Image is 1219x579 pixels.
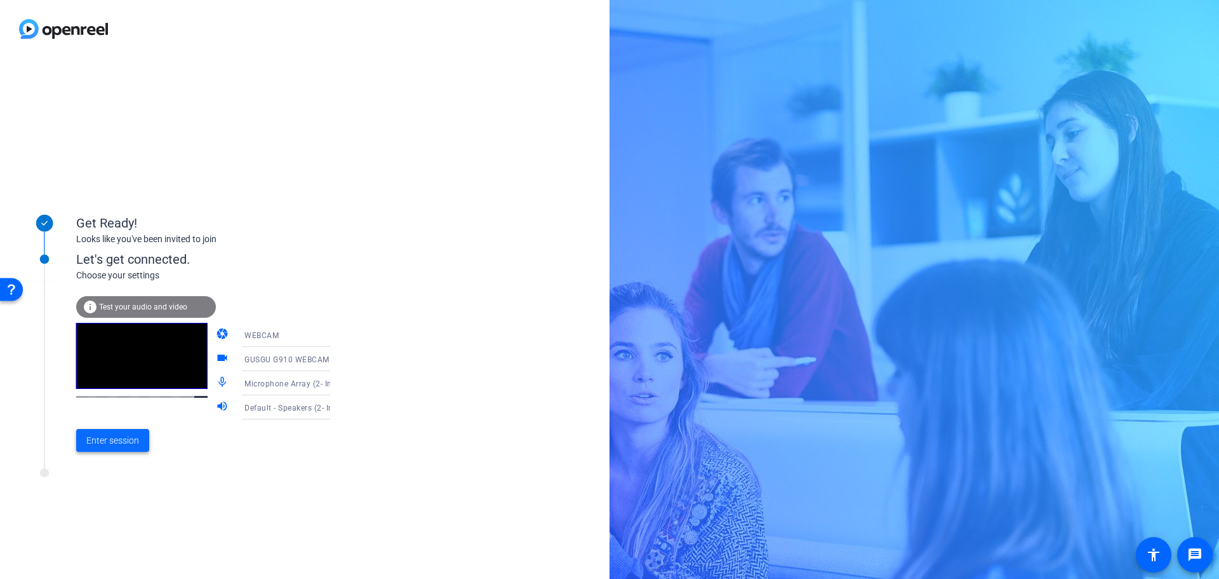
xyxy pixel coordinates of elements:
div: Choose your settings [76,269,356,282]
mat-icon: mic_none [216,376,231,391]
span: Enter session [86,434,139,447]
span: GUSGU G910 WEBCAM (1bcf:2cb4) [244,354,375,364]
mat-icon: accessibility [1146,547,1161,562]
span: Microphone Array (2- Intel® Smart Sound Technology for MIPI SoundWire® Audio) [244,378,550,388]
div: Get Ready! [76,214,330,233]
button: Enter session [76,429,149,452]
mat-icon: info [83,299,98,315]
span: WEBCAM [244,331,279,340]
span: Default - Speakers (2- Intel® Smart Sound Technology for MIPI SoundWire® Audio) [244,402,551,412]
mat-icon: volume_up [216,400,231,415]
div: Let's get connected. [76,250,356,269]
span: Test your audio and video [99,303,187,311]
div: Looks like you've been invited to join [76,233,330,246]
mat-icon: videocam [216,351,231,367]
mat-icon: camera [216,327,231,343]
mat-icon: message [1187,547,1202,562]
